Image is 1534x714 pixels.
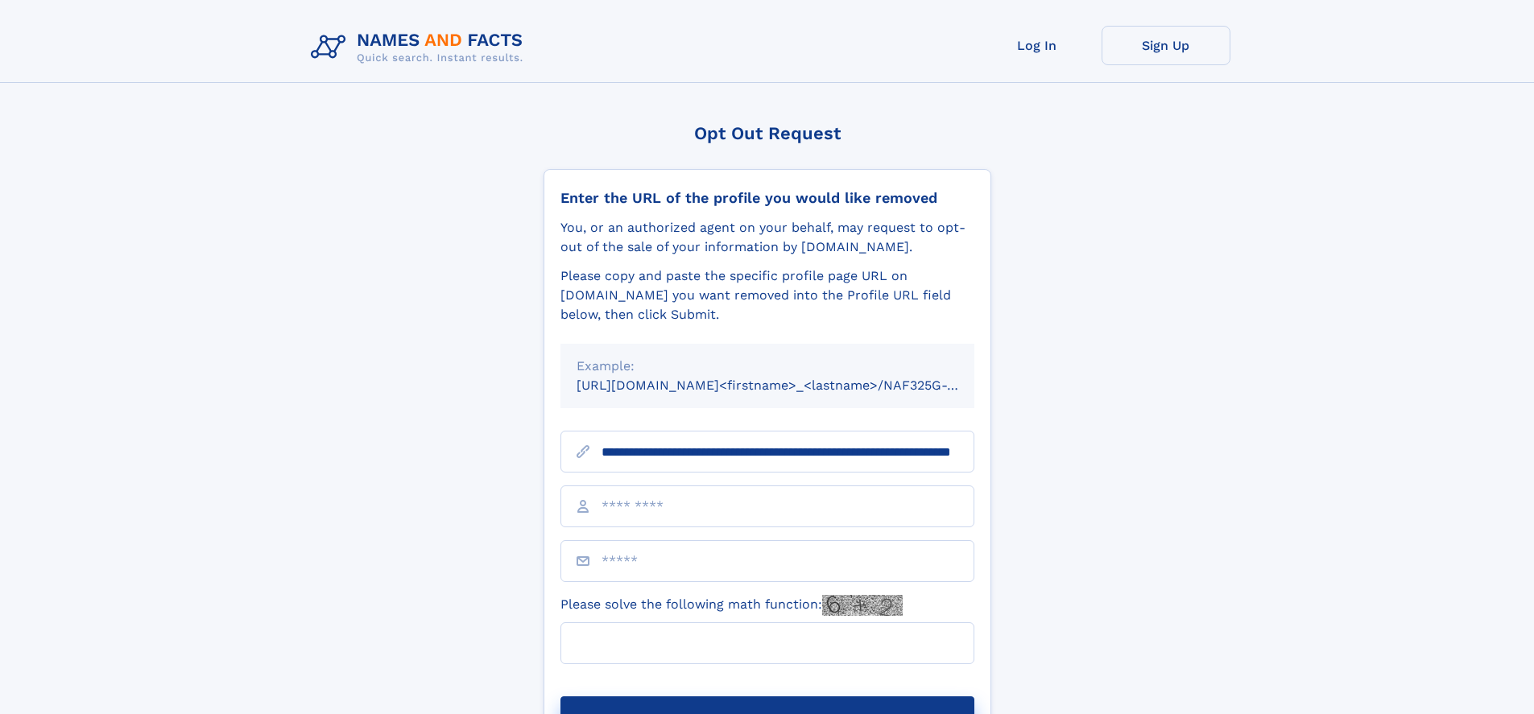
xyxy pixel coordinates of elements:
[973,26,1102,65] a: Log In
[560,218,974,257] div: You, or an authorized agent on your behalf, may request to opt-out of the sale of your informatio...
[577,378,1005,393] small: [URL][DOMAIN_NAME]<firstname>_<lastname>/NAF325G-xxxxxxxx
[560,189,974,207] div: Enter the URL of the profile you would like removed
[577,357,958,376] div: Example:
[544,123,991,143] div: Opt Out Request
[304,26,536,69] img: Logo Names and Facts
[1102,26,1230,65] a: Sign Up
[560,266,974,324] div: Please copy and paste the specific profile page URL on [DOMAIN_NAME] you want removed into the Pr...
[560,595,903,616] label: Please solve the following math function:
